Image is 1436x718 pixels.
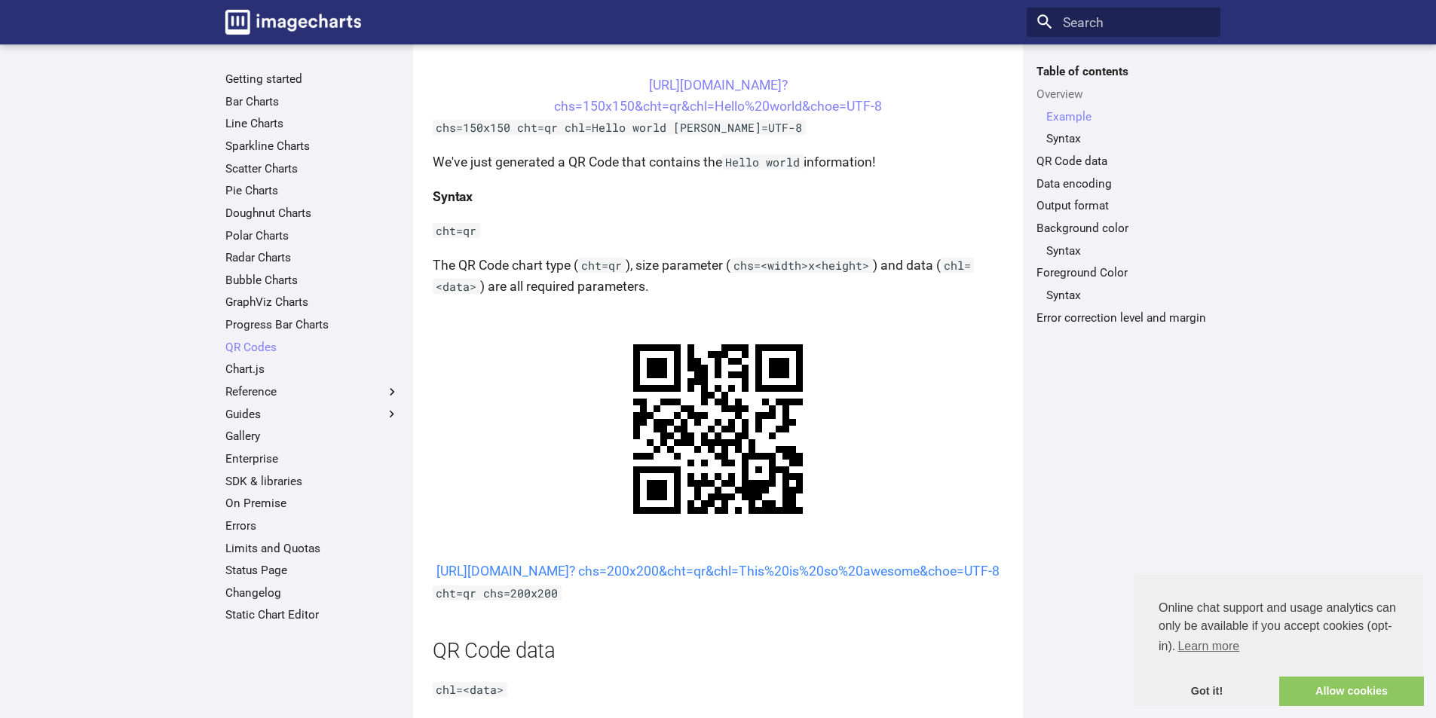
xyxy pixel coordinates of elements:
[225,273,400,288] a: Bubble Charts
[433,120,806,135] code: chs=150x150 cht=qr chl=Hello world [PERSON_NAME]=UTF-8
[225,496,400,511] a: On Premise
[225,474,400,489] a: SDK & libraries
[1036,109,1211,147] nav: Overview
[225,518,400,533] a: Errors
[219,3,368,41] a: Image-Charts documentation
[1134,677,1279,707] a: dismiss cookie message
[1036,310,1211,325] a: Error correction level and margin
[1046,131,1211,146] a: Syntax
[225,250,400,265] a: Radar Charts
[225,407,400,422] label: Guides
[225,340,400,355] a: QR Codes
[225,161,400,176] a: Scatter Charts
[225,72,400,87] a: Getting started
[433,223,480,238] code: cht=qr
[1036,288,1211,303] nav: Foreground Color
[1027,8,1220,38] input: Search
[433,682,507,697] code: chl=<data>
[225,362,400,377] a: Chart.js
[225,451,400,466] a: Enterprise
[1046,288,1211,303] a: Syntax
[1134,575,1424,706] div: cookieconsent
[433,637,1003,666] h2: QR Code data
[225,139,400,154] a: Sparkline Charts
[225,317,400,332] a: Progress Bar Charts
[1036,198,1211,213] a: Output format
[225,563,400,578] a: Status Page
[433,255,1003,297] p: The QR Code chart type ( ), size parameter ( ) and data ( ) are all required parameters.
[225,10,361,35] img: logo
[225,183,400,198] a: Pie Charts
[1046,109,1211,124] a: Example
[1027,64,1220,325] nav: Table of contents
[225,206,400,221] a: Doughnut Charts
[1027,64,1220,79] label: Table of contents
[433,151,1003,173] p: We've just generated a QR Code that contains the information!
[578,258,626,273] code: cht=qr
[225,429,400,444] a: Gallery
[225,541,400,556] a: Limits and Quotas
[1036,87,1211,102] a: Overview
[225,94,400,109] a: Bar Charts
[433,186,1003,207] h4: Syntax
[225,228,400,243] a: Polar Charts
[1046,243,1211,258] a: Syntax
[1175,635,1242,658] a: learn more about cookies
[225,607,400,622] a: Static Chart Editor
[1036,221,1211,236] a: Background color
[599,310,837,548] img: chart
[436,564,1000,579] a: [URL][DOMAIN_NAME]? chs=200x200&cht=qr&chl=This%20is%20so%20awesome&choe=UTF-8
[433,585,562,600] code: cht=qr chs=200x200
[722,154,804,170] code: Hello world
[1036,265,1211,280] a: Foreground Color
[730,258,873,273] code: chs=<width>x<height>
[1159,599,1400,658] span: Online chat support and usage analytics can only be available if you accept cookies (opt-in).
[1279,677,1424,707] a: allow cookies
[1036,243,1211,258] nav: Background color
[1036,154,1211,169] a: QR Code data
[225,295,400,310] a: GraphViz Charts
[554,78,882,114] a: [URL][DOMAIN_NAME]?chs=150x150&cht=qr&chl=Hello%20world&choe=UTF-8
[225,116,400,131] a: Line Charts
[225,384,400,399] label: Reference
[225,585,400,600] a: Changelog
[1036,176,1211,191] a: Data encoding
